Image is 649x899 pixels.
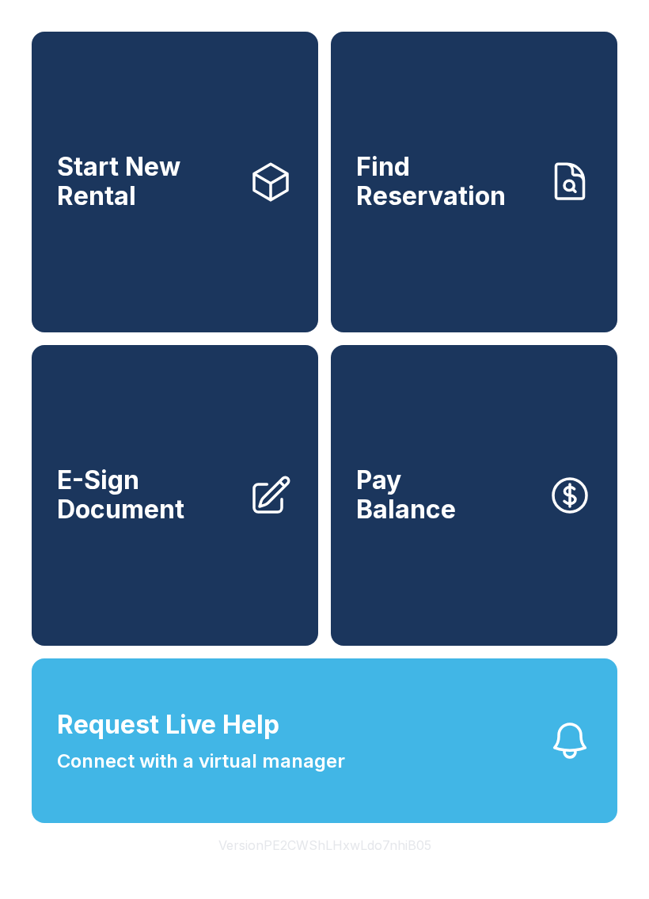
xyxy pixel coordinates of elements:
a: Start New Rental [32,32,318,332]
span: E-Sign Document [57,466,236,524]
a: PayBalance [331,345,617,646]
button: Request Live HelpConnect with a virtual manager [32,658,617,823]
span: Pay Balance [356,466,456,524]
span: Request Live Help [57,706,279,744]
a: E-Sign Document [32,345,318,646]
span: Start New Rental [57,153,236,211]
span: Connect with a virtual manager [57,747,345,776]
button: VersionPE2CWShLHxwLdo7nhiB05 [206,823,444,867]
a: Find Reservation [331,32,617,332]
span: Find Reservation [356,153,535,211]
